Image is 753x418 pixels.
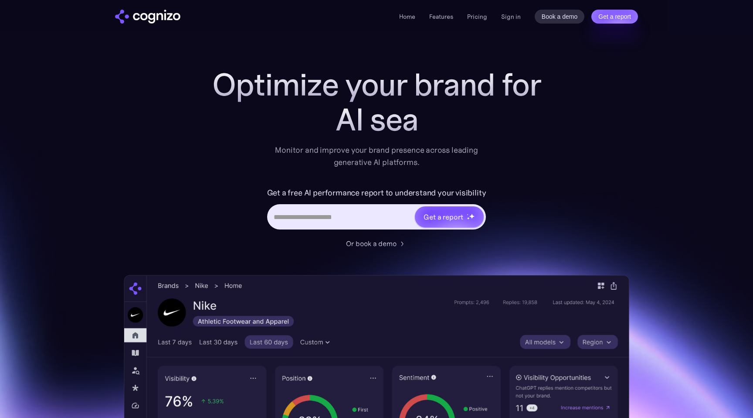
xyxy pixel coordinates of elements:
form: Hero URL Input Form [267,186,486,234]
a: home [115,10,180,24]
a: Get a reportstarstarstar [414,206,485,228]
img: cognizo logo [115,10,180,24]
a: Pricing [467,13,487,21]
label: Get a free AI performance report to understand your visibility [267,186,486,200]
h1: Optimize your brand for [202,67,551,102]
div: Get a report [424,212,463,222]
div: Monitor and improve your brand presence across leading generative AI platforms. [269,144,484,168]
a: Book a demo [535,10,585,24]
a: Sign in [501,11,521,22]
div: Or book a demo [346,238,397,249]
img: star [467,217,470,220]
a: Get a report [591,10,638,24]
img: star [469,213,475,219]
img: star [467,214,468,215]
a: Home [399,13,415,21]
div: AI sea [202,102,551,137]
a: Or book a demo [346,238,407,249]
a: Features [429,13,453,21]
